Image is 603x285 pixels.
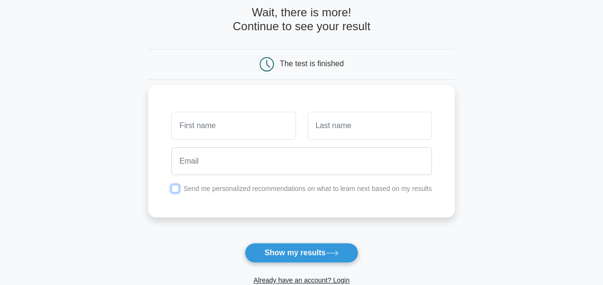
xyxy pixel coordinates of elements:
[307,112,432,140] input: Last name
[171,112,296,140] input: First name
[245,243,358,263] button: Show my results
[280,59,343,68] div: The test is finished
[253,276,349,284] a: Already have an account? Login
[148,6,455,34] h4: Wait, there is more! Continue to see your result
[183,185,432,192] label: Send me personalized recommendations on what to learn next based on my results
[171,147,432,175] input: Email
